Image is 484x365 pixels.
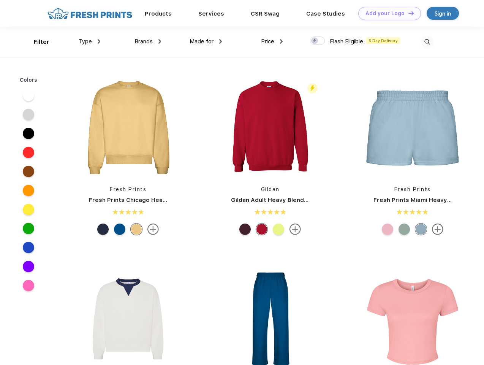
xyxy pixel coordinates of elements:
img: func=resize&h=266 [220,77,321,178]
div: Bahama Yellow mto [131,224,142,235]
div: Royal Blue mto [114,224,125,235]
a: Fresh Prints [394,186,431,192]
img: dropdown.png [219,39,222,44]
div: Colors [14,76,43,84]
img: more.svg [289,224,301,235]
div: Cherry Red [256,224,267,235]
a: Products [145,10,172,17]
a: Fresh Prints Chicago Heavyweight Crewneck [89,197,220,203]
div: Safety Green [273,224,284,235]
img: func=resize&h=266 [362,77,463,178]
div: Filter [34,38,49,46]
span: Made for [190,38,214,45]
span: Brands [134,38,153,45]
img: func=resize&h=266 [78,77,179,178]
div: Ht Sp Drk Maroon [239,224,251,235]
img: more.svg [147,224,159,235]
img: DT [408,11,414,15]
a: Fresh Prints [110,186,146,192]
img: more.svg [432,224,443,235]
a: Gildan Adult Heavy Blend Adult 8 Oz. 50/50 Fleece Crew [231,197,394,203]
a: Gildan [261,186,280,192]
span: Flash Eligible [330,38,363,45]
img: flash_active_toggle.svg [307,83,318,94]
span: Price [261,38,274,45]
span: 5 Day Delivery [366,37,400,44]
img: dropdown.png [280,39,283,44]
img: dropdown.png [158,39,161,44]
img: dropdown.png [98,39,100,44]
div: Add your Logo [365,10,405,17]
a: Sign in [427,7,459,20]
div: Slate Blue mto [415,224,427,235]
div: Sage Green mto [399,224,410,235]
img: fo%20logo%202.webp [45,7,134,20]
img: desktop_search.svg [421,36,433,48]
div: Pink mto [382,224,393,235]
span: Type [79,38,92,45]
div: Sign in [435,9,451,18]
div: Navy mto [97,224,109,235]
